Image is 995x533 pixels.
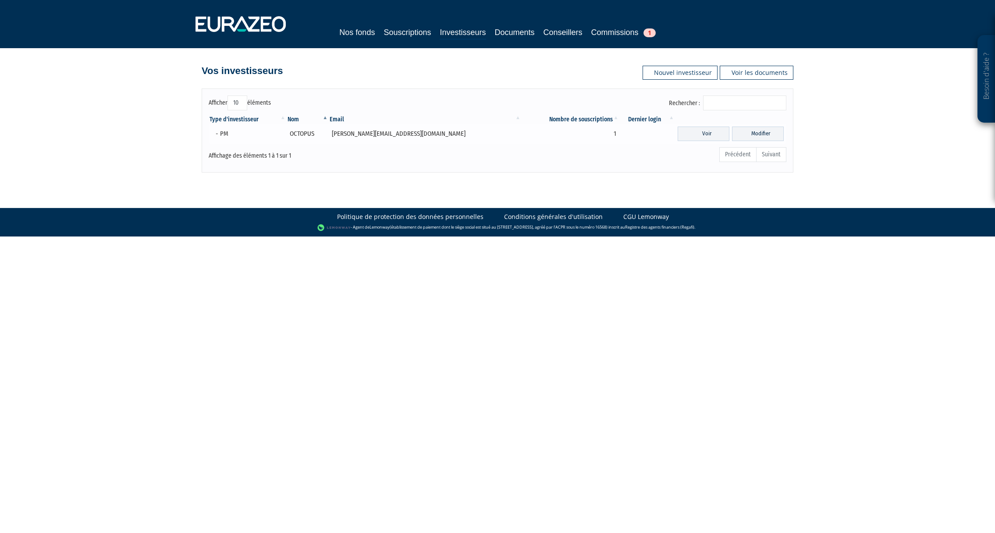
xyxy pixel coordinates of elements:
[623,212,669,221] a: CGU Lemonway
[384,26,431,39] a: Souscriptions
[522,124,619,144] td: 1
[522,115,619,124] th: Nombre de souscriptions : activer pour trier la colonne par ordre croissant
[720,66,793,80] a: Voir les documents
[370,224,390,230] a: Lemonway
[732,127,784,141] a: Modifier
[625,224,694,230] a: Registre des agents financiers (Regafi)
[504,212,603,221] a: Conditions générales d'utilisation
[591,26,656,39] a: Commissions1
[669,95,786,110] label: Rechercher :
[287,124,329,144] td: OCTOPUS
[440,26,486,40] a: Investisseurs
[339,26,375,39] a: Nos fonds
[9,223,986,232] div: - Agent de (établissement de paiement dont le siège social est situé au [STREET_ADDRESS], agréé p...
[329,115,522,124] th: Email : activer pour trier la colonne par ordre croissant
[544,26,583,39] a: Conseillers
[643,28,656,37] span: 1
[619,115,675,124] th: Dernier login : activer pour trier la colonne par ordre croissant
[227,95,247,110] select: Afficheréléments
[317,223,351,232] img: logo-lemonway.png
[329,124,522,144] td: [PERSON_NAME][EMAIL_ADDRESS][DOMAIN_NAME]
[675,115,786,124] th: &nbsp;
[643,66,718,80] a: Nouvel investisseur
[495,26,535,39] a: Documents
[209,115,287,124] th: Type d'investisseur : activer pour trier la colonne par ordre croissant
[209,95,271,110] label: Afficher éléments
[678,127,729,141] a: Voir
[195,16,286,32] img: 1732889491-logotype_eurazeo_blanc_rvb.png
[209,124,287,144] td: - PM
[202,66,283,76] h4: Vos investisseurs
[209,146,442,160] div: Affichage des éléments 1 à 1 sur 1
[287,115,329,124] th: Nom : activer pour trier la colonne par ordre d&eacute;croissant
[981,40,991,119] p: Besoin d'aide ?
[337,212,483,221] a: Politique de protection des données personnelles
[703,95,786,110] input: Rechercher :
